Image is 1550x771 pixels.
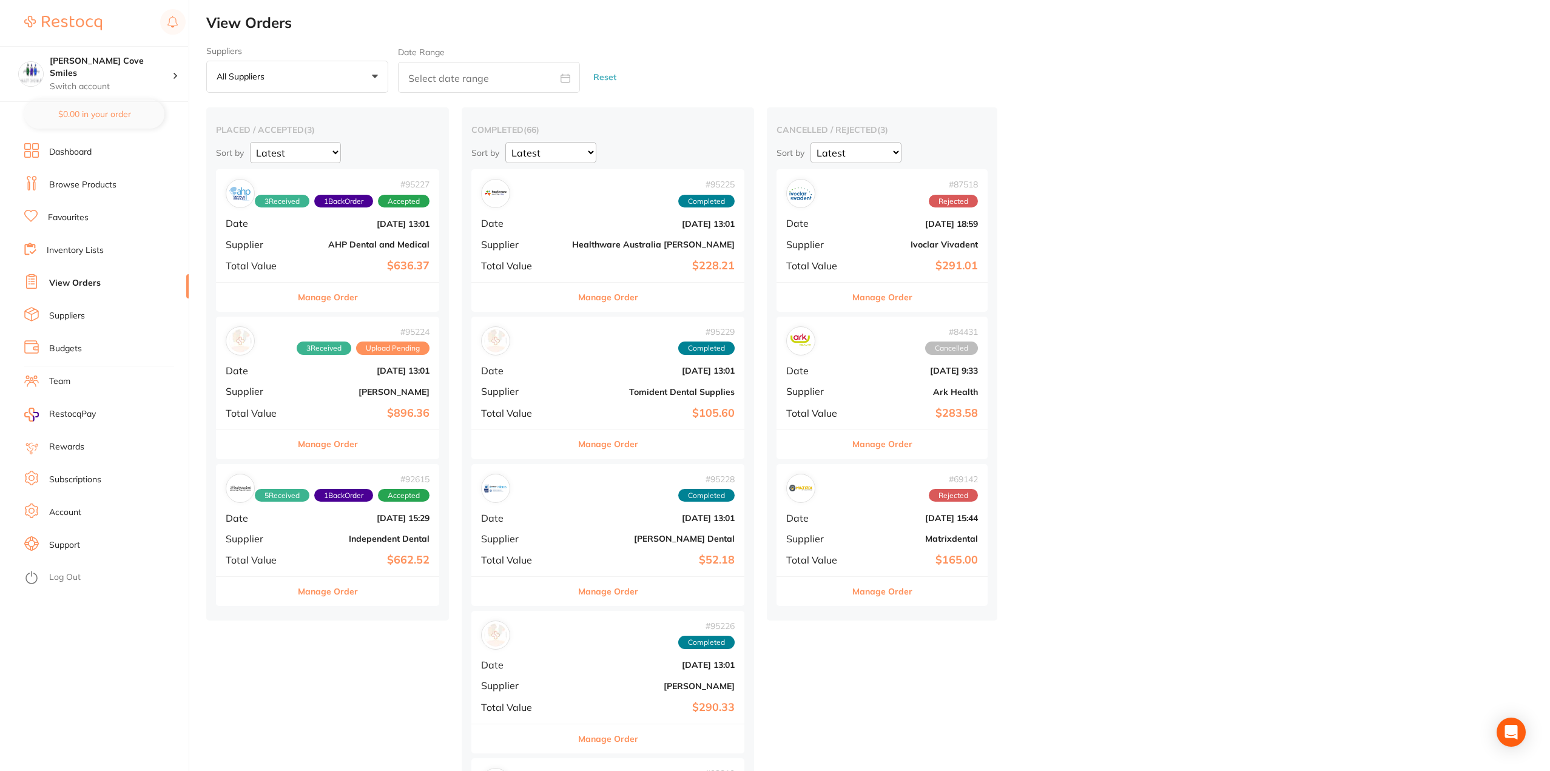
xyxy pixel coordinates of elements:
[929,195,978,208] span: Rejected
[481,408,562,419] span: Total Value
[572,534,735,544] b: [PERSON_NAME] Dental
[49,507,81,519] a: Account
[572,387,735,397] b: Tomident Dental Supplies
[857,407,978,420] b: $283.58
[50,81,172,93] p: Switch account
[24,9,102,37] a: Restocq Logo
[47,244,104,257] a: Inventory Lists
[300,366,430,375] b: [DATE] 13:01
[471,124,744,135] h2: completed ( 66 )
[578,283,638,312] button: Manage Order
[857,554,978,567] b: $165.00
[229,182,252,205] img: AHP Dental and Medical
[216,147,244,158] p: Sort by
[857,366,978,375] b: [DATE] 9:33
[481,218,562,229] span: Date
[852,577,912,606] button: Manage Order
[300,407,430,420] b: $896.36
[678,195,735,208] span: Completed
[398,47,445,57] label: Date Range
[49,441,84,453] a: Rewards
[484,182,507,205] img: Healthware Australia Ridley
[49,539,80,551] a: Support
[300,260,430,272] b: $636.37
[300,554,430,567] b: $662.52
[572,701,735,714] b: $290.33
[572,681,735,691] b: [PERSON_NAME]
[857,387,978,397] b: Ark Health
[481,533,562,544] span: Supplier
[314,489,373,502] span: Back orders
[300,387,430,397] b: [PERSON_NAME]
[572,260,735,272] b: $228.21
[216,124,439,135] h2: placed / accepted ( 3 )
[19,62,43,86] img: Hallett Cove Smiles
[925,342,978,355] span: Cancelled
[356,342,430,355] span: Upload Pending
[777,124,988,135] h2: cancelled / rejected ( 3 )
[572,513,735,523] b: [DATE] 13:01
[678,327,735,337] span: # 95229
[481,554,562,565] span: Total Value
[48,212,89,224] a: Favourites
[226,365,291,376] span: Date
[786,218,847,229] span: Date
[314,195,373,208] span: Back orders
[398,62,580,93] input: Select date range
[378,489,430,502] span: Accepted
[255,489,309,502] span: Received
[24,16,102,30] img: Restocq Logo
[857,513,978,523] b: [DATE] 15:44
[929,180,978,189] span: # 87518
[929,489,978,502] span: Rejected
[481,513,562,524] span: Date
[678,342,735,355] span: Completed
[678,474,735,484] span: # 95228
[229,477,252,500] img: Independent Dental
[857,240,978,249] b: Ivoclar Vivadent
[481,702,562,713] span: Total Value
[300,219,430,229] b: [DATE] 13:01
[481,386,562,397] span: Supplier
[852,429,912,459] button: Manage Order
[481,260,562,271] span: Total Value
[24,408,39,422] img: RestocqPay
[49,408,96,420] span: RestocqPay
[49,375,70,388] a: Team
[300,240,430,249] b: AHP Dental and Medical
[678,180,735,189] span: # 95225
[50,55,172,79] h4: Hallett Cove Smiles
[789,329,812,352] img: Ark Health
[378,195,430,208] span: Accepted
[298,283,358,312] button: Manage Order
[216,317,439,459] div: Henry Schein Halas#952243ReceivedUpload PendingDate[DATE] 13:01Supplier[PERSON_NAME]Total Value$8...
[49,277,101,289] a: View Orders
[578,724,638,753] button: Manage Order
[678,621,735,631] span: # 95226
[786,513,847,524] span: Date
[929,474,978,484] span: # 69142
[786,365,847,376] span: Date
[471,147,499,158] p: Sort by
[49,343,82,355] a: Budgets
[786,386,847,397] span: Supplier
[216,464,439,607] div: Independent Dental#926155Received1BackOrderAcceptedDate[DATE] 15:29SupplierIndependent DentalTota...
[300,534,430,544] b: Independent Dental
[786,408,847,419] span: Total Value
[298,577,358,606] button: Manage Order
[572,240,735,249] b: Healthware Australia [PERSON_NAME]
[226,513,291,524] span: Date
[572,219,735,229] b: [DATE] 13:01
[226,239,291,250] span: Supplier
[226,218,291,229] span: Date
[678,636,735,649] span: Completed
[857,219,978,229] b: [DATE] 18:59
[206,15,1550,32] h2: View Orders
[49,146,92,158] a: Dashboard
[572,554,735,567] b: $52.18
[925,327,978,337] span: # 84431
[481,680,562,691] span: Supplier
[789,477,812,500] img: Matrixdental
[481,239,562,250] span: Supplier
[786,554,847,565] span: Total Value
